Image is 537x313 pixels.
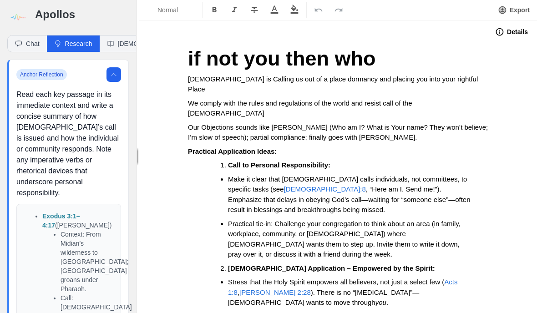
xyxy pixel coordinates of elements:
a: Exodus 3:1–4:17 [42,212,80,229]
button: Export [492,2,535,18]
a: [DEMOGRAPHIC_DATA]:8 [284,185,366,193]
span: . [386,298,388,306]
img: logo [7,7,28,28]
strong: Call to Personal Responsibility: [228,161,330,169]
a: Acts 1:8 [228,278,460,296]
span: ). There is no “[MEDICAL_DATA]”—[DEMOGRAPHIC_DATA] wants to move through [228,288,419,307]
span: Anchor Reflection [16,69,67,80]
button: [DEMOGRAPHIC_DATA] [100,35,197,52]
span: Practical tie-in: Challenge your congregation to think about an area (in family, workplace, commu... [228,220,462,258]
span: Make it clear that [DEMOGRAPHIC_DATA] calls individuals, not committees, to specific tasks (see [228,175,469,193]
button: Format Bold [204,2,224,18]
span: , [238,288,239,296]
a: [PERSON_NAME] 2:28 [239,288,311,296]
p: Read each key passage in its immediate context and write a concise summary of how [DEMOGRAPHIC_DA... [16,89,121,198]
iframe: Drift Widget Chat Controller [491,268,526,302]
button: Format Italics [224,2,244,18]
span: if not you then who [188,47,375,70]
strong: [DEMOGRAPHIC_DATA] Application – Empowered by the Spirit: [228,264,435,272]
button: Details [490,25,533,39]
button: Research [47,35,100,52]
li: Context: From Midian’s wilderness to [GEOGRAPHIC_DATA]; [GEOGRAPHIC_DATA] groans under Pharaoh. [61,230,113,293]
strong: Practical Application Ideas: [188,147,277,155]
button: Chat [8,35,47,52]
h3: Apollos [35,7,129,22]
span: , “Here am I. Send me!”). Emphasize that delays in obeying God’s call—waiting for “someone else”—... [228,185,472,213]
span: Stress that the Holy Spirit empowers all believers, not just a select few ( [228,278,444,286]
button: Format Strikethrough [244,2,264,18]
em: you [375,298,386,306]
p: ([PERSON_NAME]) [42,212,113,230]
span: We comply with the rules and regulations of the world and resist call of the [DEMOGRAPHIC_DATA] [188,99,414,117]
span: Normal [157,5,189,15]
span: [DEMOGRAPHIC_DATA] is Calling us out of a place dormancy and placing you into your rightful Place [188,75,480,93]
button: Formatting Options [141,2,200,18]
span: Our Objections sounds like [PERSON_NAME] (Who am I? What is Your name? They won’t believe; I’m sl... [188,123,490,141]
